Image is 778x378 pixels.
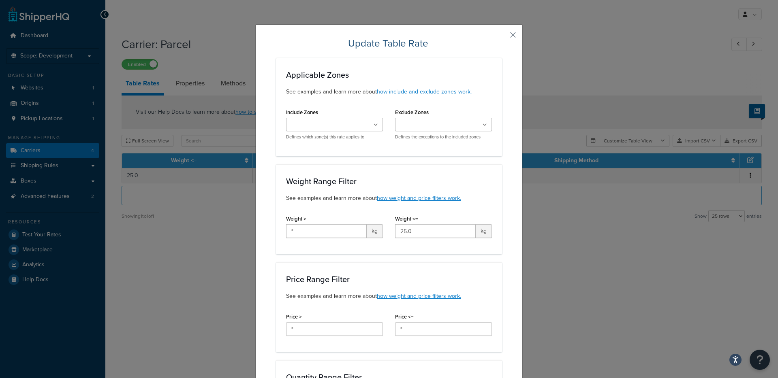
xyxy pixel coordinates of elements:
label: Price <= [395,314,414,320]
h3: Price Range Filter [286,275,492,284]
a: how weight and price filters work. [377,194,461,202]
label: Weight > [286,216,306,222]
p: Defines which zone(s) this rate applies to [286,134,383,140]
a: how include and exclude zones work. [377,87,472,96]
p: See examples and learn more about [286,194,492,203]
span: kg [367,224,383,238]
p: See examples and learn more about [286,292,492,301]
h3: Applicable Zones [286,70,492,79]
p: Defines the exceptions to the included zones [395,134,492,140]
label: Exclude Zones [395,109,429,115]
a: how weight and price filters work. [377,292,461,300]
span: kg [476,224,492,238]
h2: Update Table Rate [276,37,502,50]
p: See examples and learn more about [286,87,492,96]
label: Price > [286,314,302,320]
h3: Weight Range Filter [286,177,492,186]
label: Weight <= [395,216,418,222]
label: Include Zones [286,109,318,115]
